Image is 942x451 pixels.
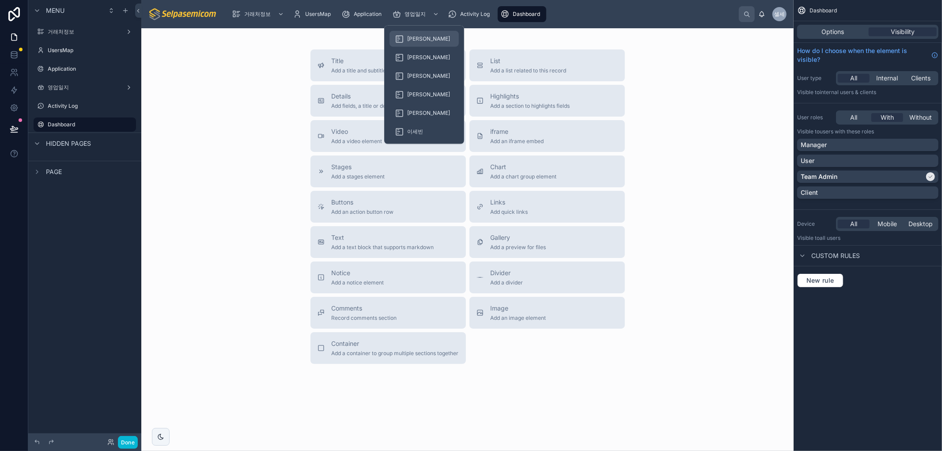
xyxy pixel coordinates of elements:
button: Done [118,436,138,449]
span: Details [332,92,408,101]
span: Links [491,198,528,207]
span: [PERSON_NAME] [407,91,450,98]
span: Dashboard [513,11,540,18]
span: Mobile [878,220,897,228]
button: ContainerAdd a container to group multiple sections together [310,332,466,364]
span: Add fields, a title or description [332,102,408,110]
span: Dashboard [810,7,837,14]
button: DetailsAdd fields, a title or description [310,85,466,117]
a: How do I choose when the element is visible? [797,46,938,64]
span: Add a stages element [332,173,385,180]
button: TitleAdd a title and subtitle [310,49,466,81]
span: 영업일지 [405,11,426,18]
p: Team Admin [801,172,837,181]
a: [PERSON_NAME] [390,105,459,121]
a: 거래처정보 [229,6,288,22]
span: Text [332,233,434,242]
p: Manager [801,140,827,149]
span: All [850,113,857,122]
span: UsersMap [305,11,331,18]
span: Notice [332,269,384,277]
label: 거래처정보 [48,28,122,35]
span: 이세빈 [407,128,423,135]
a: Application [339,6,388,22]
span: With [881,113,894,122]
span: Menu [46,6,64,15]
button: NoticeAdd a notice element [310,262,466,293]
span: Internal [877,74,898,83]
button: New rule [797,273,844,288]
span: How do I choose when the element is visible? [797,46,928,64]
a: 이세빈 [390,124,459,140]
a: [PERSON_NAME] [390,31,459,47]
span: Activity Log [460,11,490,18]
label: Application [48,65,134,72]
button: VideoAdd a video element [310,120,466,152]
span: Internal users & clients [820,89,876,95]
span: Add a list related to this record [491,67,567,74]
span: Without [910,113,932,122]
span: New rule [803,277,838,284]
span: Visibility [891,27,915,36]
span: Chart [491,163,557,171]
span: Add a container to group multiple sections together [332,350,459,357]
span: Page [46,167,62,176]
button: TextAdd a text block that supports markdown [310,226,466,258]
a: UsersMap [34,43,136,57]
span: Stages [332,163,385,171]
label: Activity Log [48,102,134,110]
span: Add an action button row [332,208,394,216]
span: Add a notice element [332,279,384,286]
p: Visible to [797,128,938,135]
label: User type [797,75,832,82]
span: Add an image element [491,315,546,322]
span: Add an iframe embed [491,138,544,145]
a: 영업일지 [390,6,443,22]
span: Custom rules [811,251,860,260]
span: Buttons [332,198,394,207]
button: LinksAdd quick links [469,191,625,223]
label: UsersMap [48,47,134,54]
span: all users [820,235,840,241]
p: Client [801,188,818,197]
p: User [801,156,814,165]
button: GalleryAdd a preview for files [469,226,625,258]
span: Add a chart group element [491,173,557,180]
span: Title [332,57,386,65]
button: ButtonsAdd an action button row [310,191,466,223]
span: Add a title and subtitle [332,67,386,74]
a: Application [34,62,136,76]
button: ChartAdd a chart group element [469,155,625,187]
a: Activity Log [445,6,496,22]
button: CommentsRecord comments section [310,297,466,329]
span: Container [332,339,459,348]
span: List [491,57,567,65]
span: Add a preview for files [491,244,546,251]
span: Options [822,27,844,36]
span: Gallery [491,233,546,242]
span: Add a text block that supports markdown [332,244,434,251]
span: [PERSON_NAME] [407,72,450,80]
span: All [850,220,857,228]
button: ListAdd a list related to this record [469,49,625,81]
span: Comments [332,304,397,313]
label: Dashboard [48,121,131,128]
a: Dashboard [498,6,546,22]
a: [PERSON_NAME] [390,49,459,65]
span: [PERSON_NAME] [407,54,450,61]
a: [PERSON_NAME] [390,87,459,102]
span: 거래처정보 [244,11,271,18]
span: Record comments section [332,315,397,322]
p: Visible to [797,235,938,242]
div: scrollable content [225,4,739,24]
span: Highlights [491,92,570,101]
span: Users with these roles [820,128,874,135]
button: DividerAdd a divider [469,262,625,293]
a: Activity Log [34,99,136,113]
a: 영업일지 [34,80,136,95]
a: Dashboard [34,117,136,132]
a: 거래처정보 [34,25,136,39]
img: App logo [148,7,218,21]
span: Hidden pages [46,139,91,148]
button: iframeAdd an iframe embed [469,120,625,152]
